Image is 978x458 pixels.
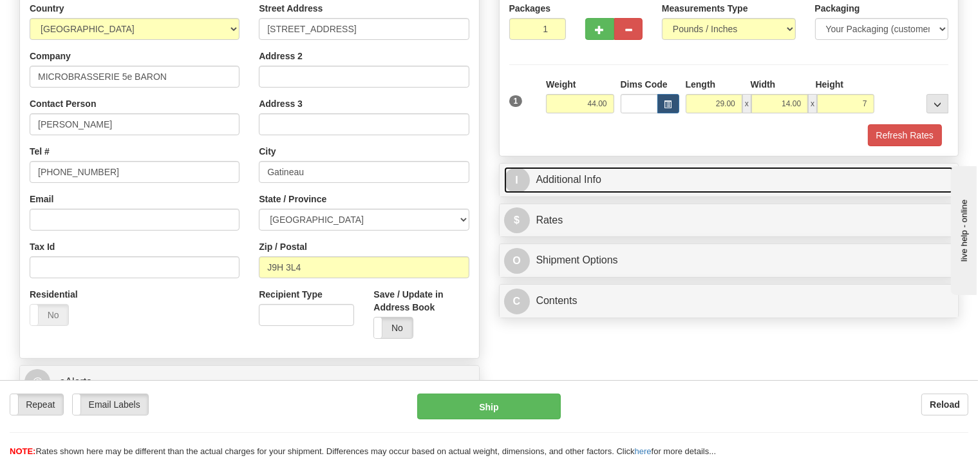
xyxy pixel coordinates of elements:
[686,78,716,91] label: Length
[662,2,748,15] label: Measurements Type
[926,94,948,113] div: ...
[504,167,954,193] a: IAdditional Info
[30,305,68,325] label: No
[59,376,91,387] span: eAlerts
[808,94,817,113] span: x
[504,247,954,274] a: OShipment Options
[259,288,323,301] label: Recipient Type
[509,95,523,107] span: 1
[24,369,475,396] a: @ eAlerts
[751,78,776,91] label: Width
[373,288,469,314] label: Save / Update in Address Book
[259,240,307,253] label: Zip / Postal
[948,163,977,294] iframe: chat widget
[259,145,276,158] label: City
[259,193,326,205] label: State / Province
[30,2,64,15] label: Country
[10,446,35,456] span: NOTE:
[504,207,954,234] a: $Rates
[815,2,860,15] label: Packaging
[24,369,50,395] span: @
[259,18,469,40] input: Enter a location
[816,78,844,91] label: Height
[504,248,530,274] span: O
[30,288,78,301] label: Residential
[742,94,751,113] span: x
[504,288,954,314] a: CContents
[546,78,576,91] label: Weight
[621,78,668,91] label: Dims Code
[30,97,96,110] label: Contact Person
[504,207,530,233] span: $
[30,50,71,62] label: Company
[504,167,530,193] span: I
[921,394,968,415] button: Reload
[30,193,53,205] label: Email
[930,399,960,410] b: Reload
[504,289,530,314] span: C
[868,124,942,146] button: Refresh Rates
[30,240,55,253] label: Tax Id
[259,50,303,62] label: Address 2
[417,394,561,419] button: Ship
[10,11,119,21] div: live help - online
[374,318,412,338] label: No
[30,145,50,158] label: Tel #
[10,394,63,415] label: Repeat
[635,446,652,456] a: here
[73,394,148,415] label: Email Labels
[259,97,303,110] label: Address 3
[259,2,323,15] label: Street Address
[509,2,551,15] label: Packages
